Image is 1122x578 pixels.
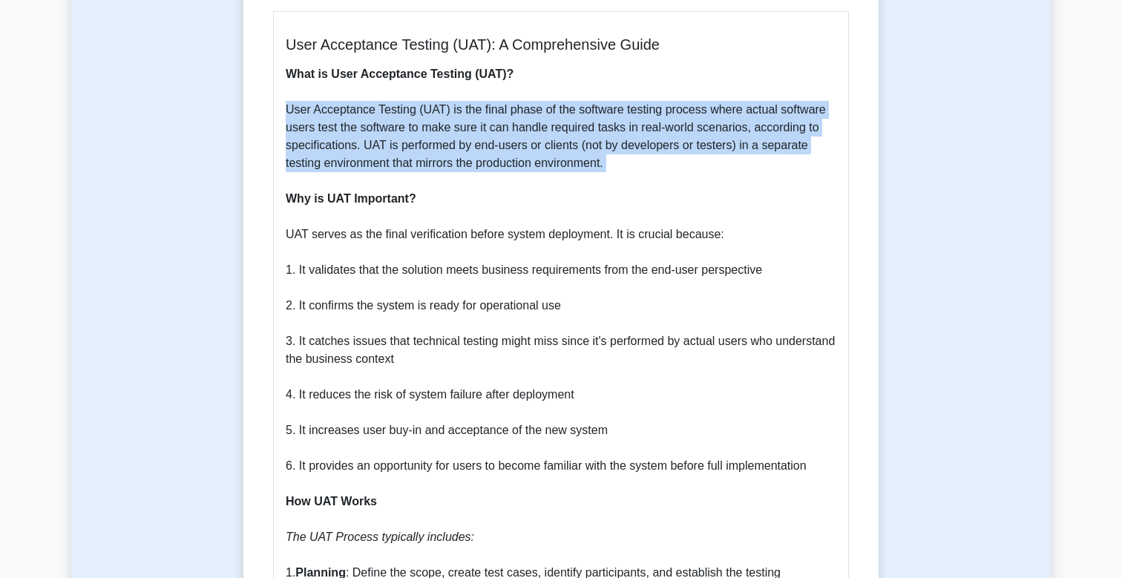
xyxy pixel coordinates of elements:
[286,531,474,543] i: The UAT Process typically includes:
[286,192,416,205] b: Why is UAT Important?
[286,495,377,508] b: How UAT Works
[286,68,514,80] b: What is User Acceptance Testing (UAT)?
[286,36,836,53] h5: User Acceptance Testing (UAT): A Comprehensive Guide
